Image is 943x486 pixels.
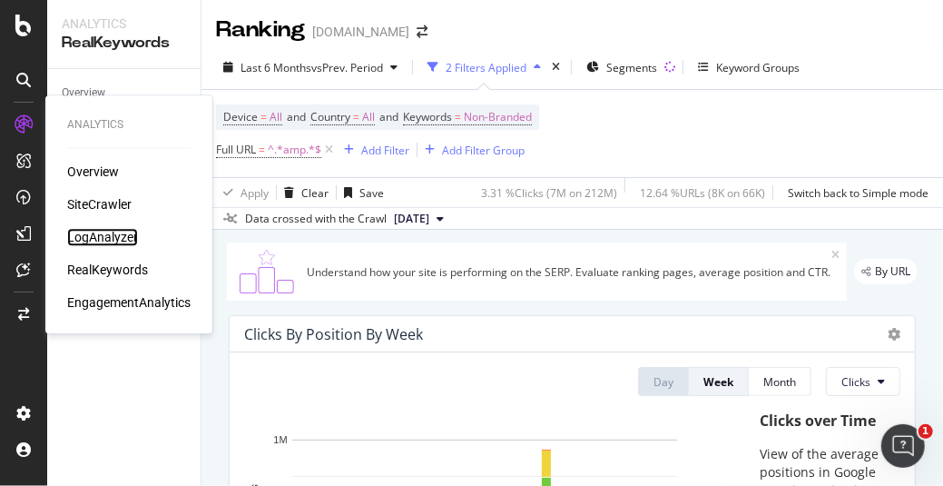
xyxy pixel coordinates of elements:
div: Clear [301,185,329,201]
div: Month [763,374,796,390]
button: Add Filter [337,139,409,161]
span: By URL [875,266,910,277]
div: 3.31 % Clicks ( 7M on 212M ) [481,185,617,201]
button: Segments [579,53,664,82]
button: Clicks [826,367,900,396]
div: Switch back to Simple mode [788,185,928,201]
div: Keyword Groups [716,60,800,75]
div: Week [703,374,733,390]
a: EngagementAnalytics [67,293,191,312]
a: SiteCrawler [67,195,132,213]
span: 2025 Aug. 31st [394,211,429,227]
button: 2 Filters Applied [420,53,548,82]
span: Full URL [216,142,256,157]
a: Overview [62,84,188,103]
button: Week [689,367,749,396]
div: Save [359,185,384,201]
span: Device [223,109,258,124]
div: Clicks over Time [760,411,882,431]
span: = [260,109,267,124]
span: All [362,104,375,130]
div: 12.64 % URLs ( 8K on 66K ) [640,185,765,201]
a: RealKeywords [67,261,148,279]
button: Switch back to Simple mode [781,178,928,207]
div: Clicks By Position By Week [244,325,423,343]
div: Data crossed with the Crawl [245,211,387,227]
div: Analytics [62,15,186,33]
div: Add Filter Group [442,143,525,158]
span: and [287,109,306,124]
div: Analytics [67,117,191,133]
div: Day [653,374,673,390]
button: Last 6 MonthsvsPrev. Period [216,53,405,82]
div: Understand how your site is performing on the SERP. Evaluate ranking pages, average position and ... [307,264,831,280]
span: vs Prev. Period [311,60,383,75]
button: Clear [277,178,329,207]
img: C0S+odjvPe+dCwPhcw0W2jU4KOcefU0IcxbkVEfgJ6Ft4vBgsVVQAAAABJRU5ErkJggg== [234,250,300,293]
span: Last 6 Months [241,60,311,75]
div: 2 Filters Applied [446,60,526,75]
span: Segments [606,60,657,75]
a: LogAnalyzer [67,228,138,246]
span: = [259,142,265,157]
a: Overview [67,163,119,181]
button: Add Filter Group [417,139,525,161]
div: RealKeywords [62,33,186,54]
div: arrow-right-arrow-left [417,25,427,38]
button: Apply [216,178,269,207]
text: 1M [273,435,287,446]
div: Apply [241,185,269,201]
div: legacy label [854,259,918,284]
span: and [379,109,398,124]
span: = [455,109,461,124]
div: Overview [62,84,105,103]
div: Add Filter [361,143,409,158]
span: Non-Branded [464,104,532,130]
span: = [353,109,359,124]
button: Keyword Groups [691,53,807,82]
button: Day [638,367,689,396]
div: times [548,58,564,76]
div: [DOMAIN_NAME] [312,23,409,41]
button: [DATE] [387,208,451,230]
span: Clicks [841,374,870,390]
span: 1 [918,424,933,439]
span: All [270,104,282,130]
span: Keywords [403,109,452,124]
button: Month [749,367,811,396]
span: Country [310,109,350,124]
button: Save [337,178,384,207]
iframe: Intercom live chat [881,424,925,468]
div: Ranking [216,15,305,45]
